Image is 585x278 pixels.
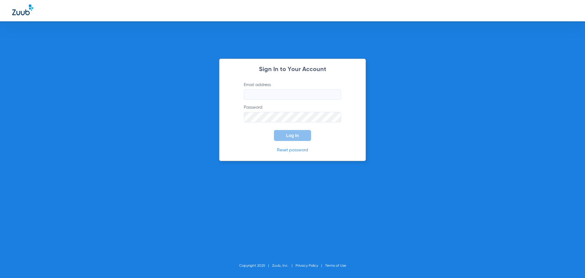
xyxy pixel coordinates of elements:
button: Log In [274,130,311,141]
img: Zuub Logo [12,5,33,15]
h2: Sign In to Your Account [235,67,350,73]
a: Privacy Policy [296,264,318,268]
a: Terms of Use [325,264,346,268]
input: Email address [244,89,341,100]
a: Reset password [277,148,308,152]
li: Zuub, Inc. [272,263,296,269]
input: Password [244,112,341,122]
li: Copyright 2025 [239,263,272,269]
span: Log In [286,133,299,138]
iframe: Chat Widget [555,249,585,278]
label: Email address [244,82,341,100]
label: Password [244,104,341,122]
